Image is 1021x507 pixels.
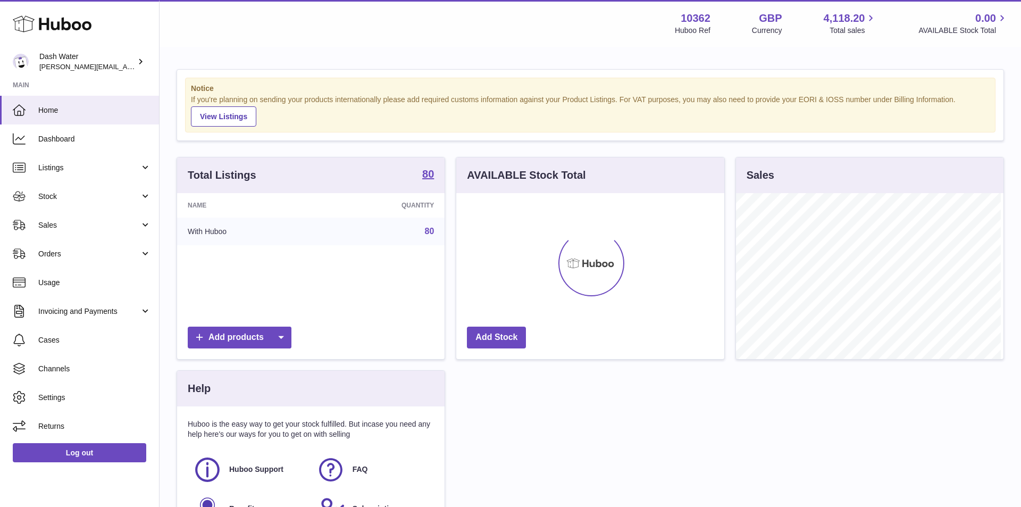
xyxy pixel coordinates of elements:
[193,455,306,484] a: Huboo Support
[188,381,211,396] h3: Help
[918,11,1008,36] a: 0.00 AVAILABLE Stock Total
[467,327,526,348] a: Add Stock
[188,419,434,439] p: Huboo is the easy way to get your stock fulfilled. But incase you need any help here's our ways f...
[38,421,151,431] span: Returns
[38,134,151,144] span: Dashboard
[38,278,151,288] span: Usage
[918,26,1008,36] span: AVAILABLE Stock Total
[177,218,319,245] td: With Huboo
[13,443,146,462] a: Log out
[353,464,368,475] span: FAQ
[188,327,291,348] a: Add products
[316,455,429,484] a: FAQ
[177,193,319,218] th: Name
[191,106,256,127] a: View Listings
[39,52,135,72] div: Dash Water
[38,220,140,230] span: Sales
[681,11,710,26] strong: 10362
[39,62,213,71] span: [PERSON_NAME][EMAIL_ADDRESS][DOMAIN_NAME]
[319,193,445,218] th: Quantity
[830,26,877,36] span: Total sales
[38,249,140,259] span: Orders
[38,364,151,374] span: Channels
[422,169,434,181] a: 80
[38,306,140,317] span: Invoicing and Payments
[422,169,434,179] strong: 80
[752,26,782,36] div: Currency
[675,26,710,36] div: Huboo Ref
[191,95,990,127] div: If you're planning on sending your products internationally please add required customs informati...
[229,464,283,475] span: Huboo Support
[38,163,140,173] span: Listings
[38,192,140,202] span: Stock
[188,168,256,182] h3: Total Listings
[425,227,434,236] a: 80
[13,54,29,70] img: sophie@dash-water.com
[747,168,774,182] h3: Sales
[824,11,865,26] span: 4,118.20
[38,335,151,345] span: Cases
[467,168,585,182] h3: AVAILABLE Stock Total
[824,11,877,36] a: 4,118.20 Total sales
[759,11,782,26] strong: GBP
[975,11,996,26] span: 0.00
[191,84,990,94] strong: Notice
[38,105,151,115] span: Home
[38,393,151,403] span: Settings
